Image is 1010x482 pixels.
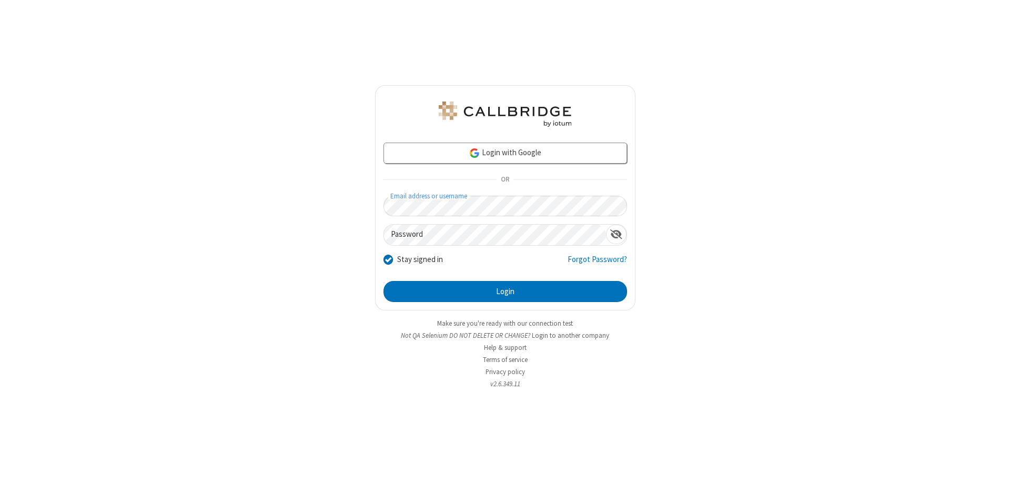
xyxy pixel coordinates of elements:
li: Not QA Selenium DO NOT DELETE OR CHANGE? [375,330,635,340]
a: Privacy policy [486,367,525,376]
input: Email address or username [383,196,627,216]
a: Login with Google [383,143,627,164]
input: Password [384,225,606,245]
a: Help & support [484,343,527,352]
img: QA Selenium DO NOT DELETE OR CHANGE [437,102,573,127]
button: Login to another company [532,330,609,340]
a: Forgot Password? [568,254,627,274]
span: OR [497,173,513,187]
button: Login [383,281,627,302]
div: Show password [606,225,627,244]
img: google-icon.png [469,147,480,159]
a: Make sure you're ready with our connection test [437,319,573,328]
li: v2.6.349.11 [375,379,635,389]
a: Terms of service [483,355,528,364]
label: Stay signed in [397,254,443,266]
